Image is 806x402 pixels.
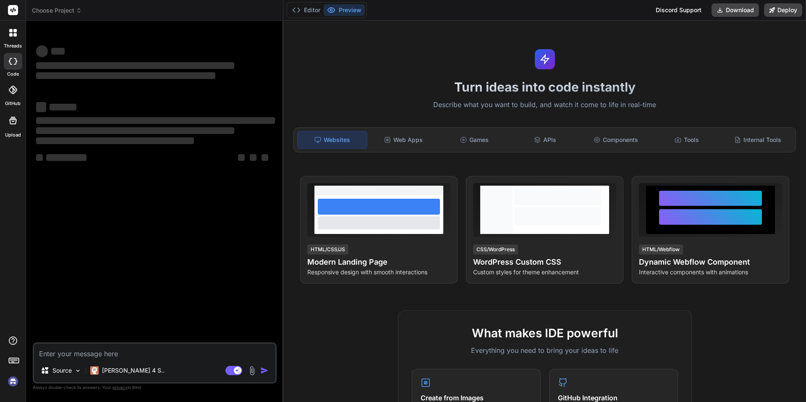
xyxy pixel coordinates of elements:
img: Pick Models [74,367,81,374]
div: Internal Tools [723,131,792,149]
h4: Modern Landing Page [307,256,450,268]
span: ‌ [36,72,215,79]
img: icon [260,366,269,375]
p: Always double-check its answers. Your in Bind [33,384,277,391]
button: Download [712,3,759,17]
div: Tools [652,131,722,149]
span: ‌ [250,154,256,161]
button: Deploy [764,3,802,17]
span: ‌ [46,154,86,161]
span: ‌ [36,62,234,69]
div: HTML/Webflow [639,244,683,255]
p: Describe what you want to build, and watch it come to life in real-time [288,100,801,110]
p: Responsive design with smooth interactions [307,268,450,276]
label: code [7,71,19,78]
div: APIs [510,131,580,149]
label: threads [4,42,22,50]
div: CSS/WordPress [473,244,518,255]
label: Upload [5,131,21,139]
span: ‌ [51,48,65,55]
div: Websites [297,131,367,149]
span: privacy [113,385,128,390]
h2: What makes IDE powerful [412,324,678,342]
h4: WordPress Custom CSS [473,256,616,268]
p: Everything you need to bring your ideas to life [412,345,678,355]
label: GitHub [5,100,21,107]
img: Claude 4 Sonnet [90,366,99,375]
div: Discord Support [651,3,707,17]
span: ‌ [50,104,76,110]
button: Preview [324,4,365,16]
span: ‌ [36,137,194,144]
span: ‌ [36,127,234,134]
img: signin [6,374,20,389]
span: ‌ [36,154,43,161]
div: Web Apps [369,131,438,149]
p: Custom styles for theme enhancement [473,268,616,276]
button: Editor [289,4,324,16]
span: ‌ [36,102,46,112]
div: Components [581,131,651,149]
span: ‌ [36,117,275,124]
p: Interactive components with animations [639,268,782,276]
div: HTML/CSS/JS [307,244,348,255]
span: Choose Project [32,6,82,15]
h1: Turn ideas into code instantly [288,79,801,95]
span: ‌ [238,154,245,161]
span: ‌ [36,45,48,57]
h4: Dynamic Webflow Component [639,256,782,268]
img: attachment [247,366,257,376]
div: Games [440,131,509,149]
span: ‌ [262,154,268,161]
p: Source [52,366,72,375]
p: [PERSON_NAME] 4 S.. [102,366,165,375]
